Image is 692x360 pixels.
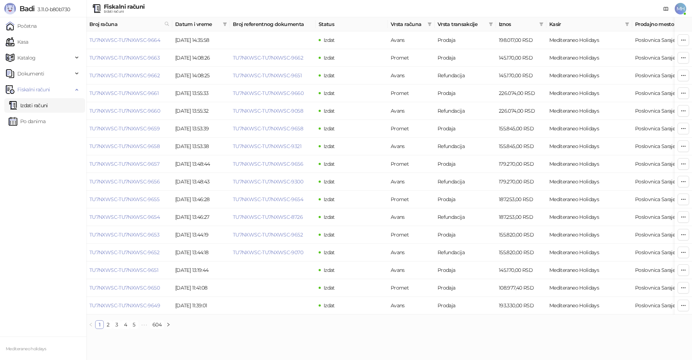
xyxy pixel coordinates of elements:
[538,19,545,30] span: filter
[435,244,496,261] td: Refundacija
[4,3,16,14] img: Logo
[316,17,388,31] th: Status
[388,84,435,102] td: Promet
[435,31,496,49] td: Prodaja
[17,51,36,65] span: Katalog
[172,84,230,102] td: [DATE] 13:55:33
[233,55,303,61] a: TU7NXWSC-TU7NXWSC-9662
[496,49,546,67] td: 145.170,00 RSD
[546,244,632,261] td: Mediteraneo Holidays
[539,22,544,26] span: filter
[172,279,230,297] td: [DATE] 11:41:08
[9,98,48,113] a: Izdati računi
[388,226,435,244] td: Promet
[435,279,496,297] td: Prodaja
[496,244,546,261] td: 155.820,00 RSD
[86,191,172,208] td: TU7NXWSC-TU7NXWSC-9655
[324,55,335,61] span: Izdat
[89,108,160,114] a: TU7NXWSC-TU7NXWSC-9660
[104,320,112,329] li: 2
[388,191,435,208] td: Promet
[435,102,496,120] td: Refundacija
[546,279,632,297] td: Mediteraneo Holidays
[86,279,172,297] td: TU7NXWSC-TU7NXWSC-9650
[324,125,335,132] span: Izdat
[6,346,46,351] small: Mediteraneo holidays
[324,302,335,309] span: Izdat
[435,84,496,102] td: Prodaja
[546,173,632,191] td: Mediteraneo Holidays
[89,214,160,220] a: TU7NXWSC-TU7NXWSC-9654
[233,108,303,114] a: TU7NXWSC-TU7NXWSC-9058
[496,138,546,155] td: 155.845,00 RSD
[172,261,230,279] td: [DATE] 13:19:44
[9,114,45,129] a: Po danima
[166,322,170,327] span: right
[324,178,335,185] span: Izdat
[496,155,546,173] td: 179.270,00 RSD
[435,17,496,31] th: Vrsta transakcije
[233,72,302,79] a: TU7NXWSC-TU7NXWSC-9651
[546,191,632,208] td: Mediteraneo Holidays
[86,120,172,138] td: TU7NXWSC-TU7NXWSC-9659
[388,120,435,138] td: Promet
[675,3,686,14] span: MH
[546,297,632,315] td: Mediteraneo Holidays
[233,90,303,96] a: TU7NXWSC-TU7NXWSC-9660
[86,173,172,191] td: TU7NXWSC-TU7NXWSC-9656
[89,72,160,79] a: TU7NXWSC-TU7NXWSC-9662
[86,208,172,226] td: TU7NXWSC-TU7NXWSC-9654
[546,17,632,31] th: Kasir
[388,173,435,191] td: Avans
[388,297,435,315] td: Avans
[233,178,303,185] a: TU7NXWSC-TU7NXWSC-9300
[435,49,496,67] td: Prodaja
[89,143,160,149] a: TU7NXWSC-TU7NXWSC-9658
[546,102,632,120] td: Mediteraneo Holidays
[487,19,494,30] span: filter
[426,19,433,30] span: filter
[546,208,632,226] td: Mediteraneo Holidays
[104,4,145,10] div: Fiskalni računi
[496,279,546,297] td: 108.977,40 RSD
[324,108,335,114] span: Izdat
[130,321,138,329] a: 5
[89,285,160,291] a: TU7NXWSC-TU7NXWSC-9650
[17,82,50,97] span: Fiskalni računi
[172,226,230,244] td: [DATE] 13:44:19
[86,138,172,155] td: TU7NXWSC-TU7NXWSC-9658
[89,249,159,256] a: TU7NXWSC-TU7NXWSC-9652
[324,90,335,96] span: Izdat
[624,19,631,30] span: filter
[172,67,230,84] td: [DATE] 14:08:25
[86,67,172,84] td: TU7NXWSC-TU7NXWSC-9662
[86,244,172,261] td: TU7NXWSC-TU7NXWSC-9652
[496,67,546,84] td: 145.170,00 RSD
[86,320,95,329] button: left
[660,3,672,14] a: Dokumentacija
[435,120,496,138] td: Prodaja
[172,49,230,67] td: [DATE] 14:08:26
[172,31,230,49] td: [DATE] 14:35:58
[496,191,546,208] td: 187.253,00 RSD
[546,261,632,279] td: Mediteraneo Holidays
[89,37,160,43] a: TU7NXWSC-TU7NXWSC-9664
[89,90,159,96] a: TU7NXWSC-TU7NXWSC-9661
[233,231,303,238] a: TU7NXWSC-TU7NXWSC-9652
[86,84,172,102] td: TU7NXWSC-TU7NXWSC-9661
[324,196,335,203] span: Izdat
[435,297,496,315] td: Prodaja
[112,320,121,329] li: 3
[435,67,496,84] td: Refundacija
[546,31,632,49] td: Mediteraneo Holidays
[138,320,150,329] span: •••
[6,35,28,49] a: Kasa
[89,267,158,273] a: TU7NXWSC-TU7NXWSC-9651
[19,4,35,13] span: Badi
[496,120,546,138] td: 155.845,00 RSD
[496,102,546,120] td: 226.074,00 RSD
[324,267,335,273] span: Izdat
[86,31,172,49] td: TU7NXWSC-TU7NXWSC-9664
[89,231,159,238] a: TU7NXWSC-TU7NXWSC-9653
[324,285,335,291] span: Izdat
